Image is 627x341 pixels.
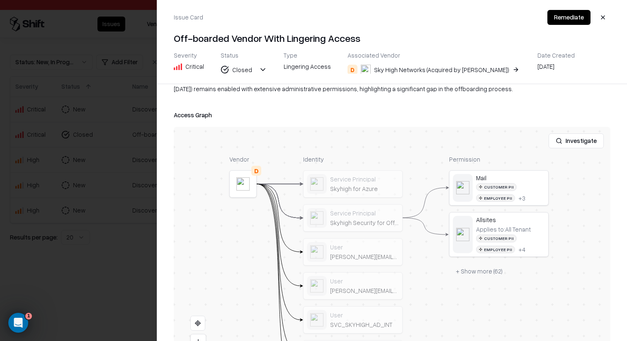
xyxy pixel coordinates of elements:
div: Allsites [476,216,545,223]
div: + 4 [518,246,525,253]
div: Service Principal [330,209,399,217]
div: Status [221,51,267,59]
div: Associated Vendor [348,51,521,59]
div: Type [284,51,331,59]
div: [DATE] [537,62,575,74]
div: Employee PII [476,246,515,254]
button: DSky High Networks (Acquired by [PERSON_NAME]) [348,62,521,77]
div: Customer PII [476,235,517,242]
div: Access Graph [174,110,610,120]
div: User [330,243,399,251]
button: Remediate [547,10,591,25]
div: Issue Card [174,13,203,22]
span: 1 [25,313,32,319]
div: Critical [185,62,204,71]
div: Lingering Access [284,62,331,74]
div: Severity [174,51,204,59]
img: Sky High Networks (Acquired by McAfee) [361,65,371,75]
div: Date Created [537,51,575,59]
div: Skyhigh for Azure [330,185,399,192]
div: SVC_SKYHIGH_AD_INT [330,321,399,328]
div: Identity [303,155,403,164]
button: + Show more (62) [449,264,509,278]
div: Vendor [229,155,257,164]
div: + 3 [518,194,525,202]
div: Permission [449,155,549,164]
iframe: Intercom live chat [8,313,28,333]
div: [PERSON_NAME][EMAIL_ADDRESS][DOMAIN_NAME] [330,287,399,294]
div: Applies to: All Tenant [476,225,531,233]
button: Investigate [549,133,604,148]
div: User [330,311,399,319]
div: Employee PII [476,194,515,202]
div: Service Principal [330,175,399,183]
div: D [348,65,357,75]
div: User [330,277,399,285]
div: Customer PII [476,183,517,191]
div: Mail [476,174,545,181]
div: [PERSON_NAME][EMAIL_ADDRESS][DOMAIN_NAME] [330,253,399,260]
button: +3 [518,194,525,202]
div: Skyhigh Security for Office 365 [330,219,399,226]
div: D [251,166,261,176]
button: +4 [518,246,525,253]
div: Closed [232,65,252,74]
div: Sky High Networks (Acquired by [PERSON_NAME]) [374,65,509,74]
h4: Off-boarded Vendor With Lingering Access [174,31,610,45]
